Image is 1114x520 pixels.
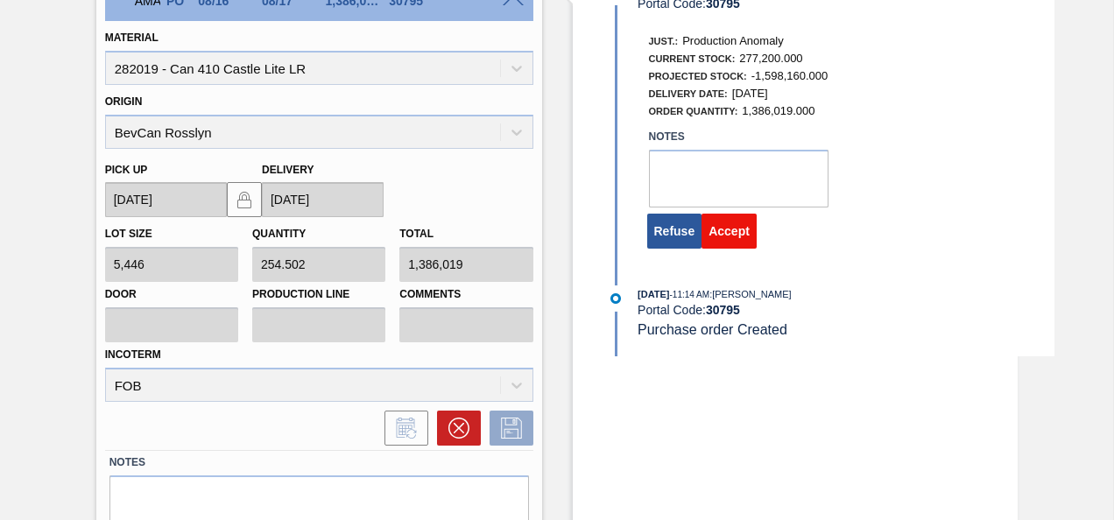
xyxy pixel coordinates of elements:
[105,182,227,217] input: mm/dd/yyyy
[399,282,532,307] label: Comments
[649,36,679,46] span: Just.:
[638,289,669,299] span: [DATE]
[742,104,814,117] span: 1,386,019.000
[481,411,533,446] div: Save Order
[649,71,747,81] span: Projected Stock:
[109,450,529,475] label: Notes
[751,69,828,82] span: -1,598,160.000
[647,214,702,249] button: Refuse
[649,106,738,116] span: Order Quantity:
[638,303,1054,317] div: Portal Code:
[610,293,621,304] img: atual
[682,34,784,47] span: Production Anomaly
[732,87,768,100] span: [DATE]
[649,124,828,150] label: Notes
[262,164,314,176] label: Delivery
[399,228,434,240] label: Total
[376,411,428,446] div: Inform order change
[709,289,792,299] span: : [PERSON_NAME]
[252,228,306,240] label: Quantity
[649,53,736,64] span: Current Stock:
[105,348,161,361] label: Incoterm
[227,182,262,217] button: locked
[105,164,148,176] label: Pick up
[105,32,159,44] label: Material
[428,411,481,446] div: Cancel Order
[105,95,143,108] label: Origin
[234,189,255,210] img: locked
[638,322,787,337] span: Purchase order Created
[739,52,802,65] span: 277,200.000
[702,214,757,249] button: Accept
[105,282,238,307] label: Door
[262,182,384,217] input: mm/dd/yyyy
[706,303,740,317] strong: 30795
[670,290,710,299] span: - 11:14 AM
[252,282,385,307] label: Production Line
[105,228,152,240] label: Lot size
[649,88,728,99] span: Delivery Date:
